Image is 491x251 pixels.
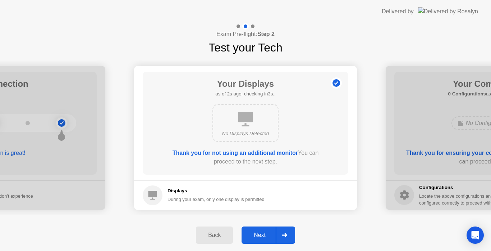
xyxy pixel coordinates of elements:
[208,39,283,56] h1: Test your Tech
[216,30,275,39] h4: Exam Pre-flight:
[418,7,478,15] img: Delivered by Rosalyn
[382,7,414,16] div: Delivered by
[467,227,484,244] div: Open Intercom Messenger
[163,149,328,166] div: You can proceed to the next step.
[168,196,265,203] div: During your exam, only one display is permitted
[219,130,272,137] div: No Displays Detected
[173,150,298,156] b: Thank you for not using an additional monitor
[244,232,276,238] div: Next
[215,77,275,90] h1: Your Displays
[257,31,275,37] b: Step 2
[215,90,275,98] h5: as of 2s ago, checking in3s..
[242,227,295,244] button: Next
[198,232,231,238] div: Back
[196,227,233,244] button: Back
[168,187,265,194] h5: Displays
